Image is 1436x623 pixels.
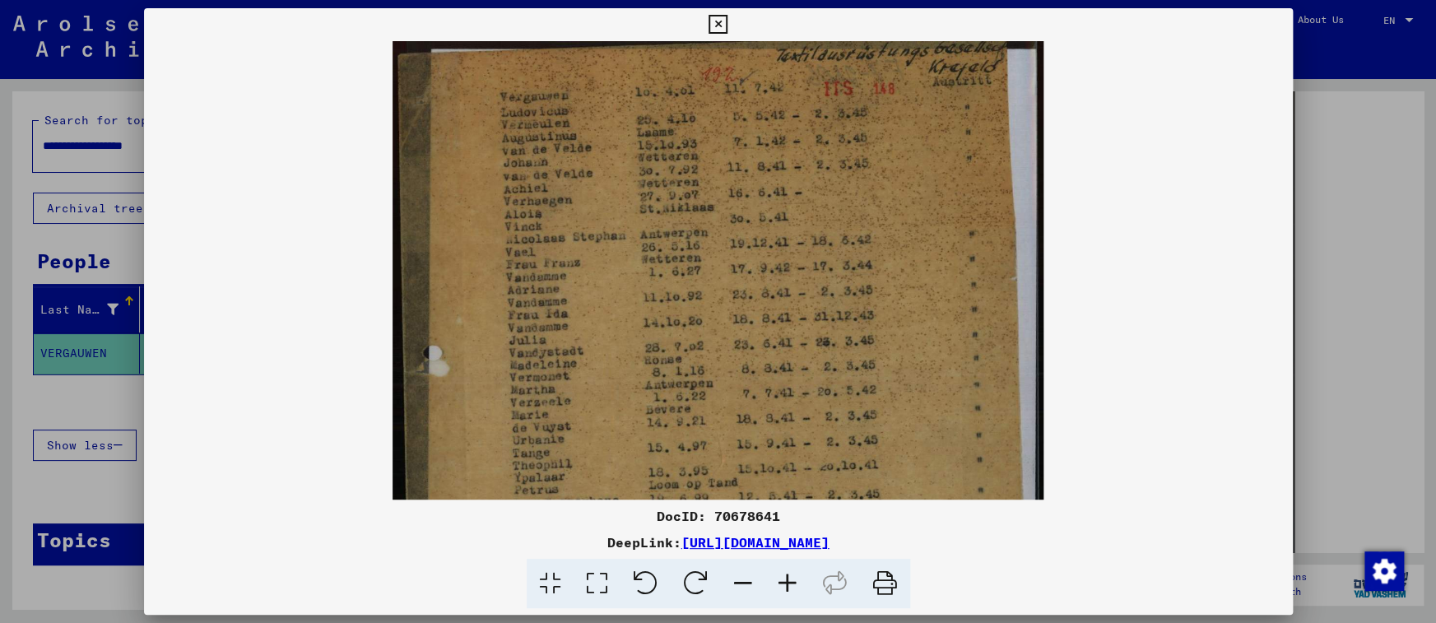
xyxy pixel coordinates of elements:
[681,534,830,551] a: [URL][DOMAIN_NAME]
[144,532,1293,552] div: DeepLink:
[1364,551,1403,590] div: Change consent
[1364,551,1404,591] img: Change consent
[144,506,1293,526] div: DocID: 70678641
